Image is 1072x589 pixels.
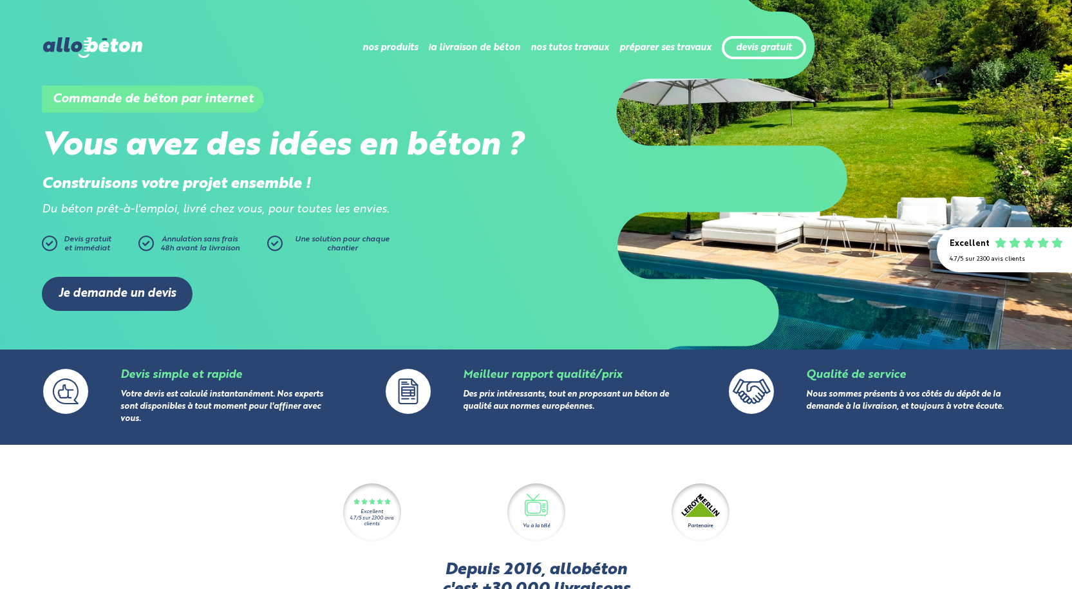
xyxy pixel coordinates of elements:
h2: Vous avez des idées en béton ? [42,127,536,165]
a: Annulation sans frais48h avant la livraison [138,236,267,257]
strong: Construisons votre projet ensemble ! [42,176,311,192]
a: Devis gratuitet immédiat [42,236,132,257]
h1: Commande de béton par internet [42,86,264,113]
a: Nous sommes présents à vos côtés du dépôt de la demande à la livraison, et toujours à votre écoute. [806,391,1004,411]
a: Meilleur rapport qualité/prix [463,369,622,380]
a: devis gratuit [736,42,792,53]
li: nos produits [362,32,418,63]
span: Annulation sans frais 48h avant la livraison [160,236,240,252]
li: nos tutos travaux [531,32,609,63]
div: Partenaire [688,522,713,530]
li: la livraison de béton [428,32,520,63]
a: Une solution pour chaque chantier [267,236,396,257]
img: allobéton [43,37,142,58]
span: Devis gratuit et immédiat [64,236,111,252]
a: Votre devis est calculé instantanément. Nos experts sont disponibles à tout moment pour l'affiner... [120,391,323,424]
a: Devis simple et rapide [120,369,242,380]
div: Excellent [950,239,990,249]
span: Une solution pour chaque chantier [295,236,390,252]
a: Je demande un devis [42,277,193,311]
a: Des prix intéressants, tout en proposant un béton de qualité aux normes européennes. [463,391,669,411]
a: Qualité de service [806,369,906,380]
div: Excellent [361,509,383,515]
div: Vu à la télé [523,522,550,530]
i: Du béton prêt-à-l'emploi, livré chez vous, pour toutes les envies. [42,204,390,215]
li: préparer ses travaux [619,32,711,63]
div: 4.7/5 sur 2300 avis clients [950,256,1059,263]
div: 4.7/5 sur 2300 avis clients [343,516,401,527]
